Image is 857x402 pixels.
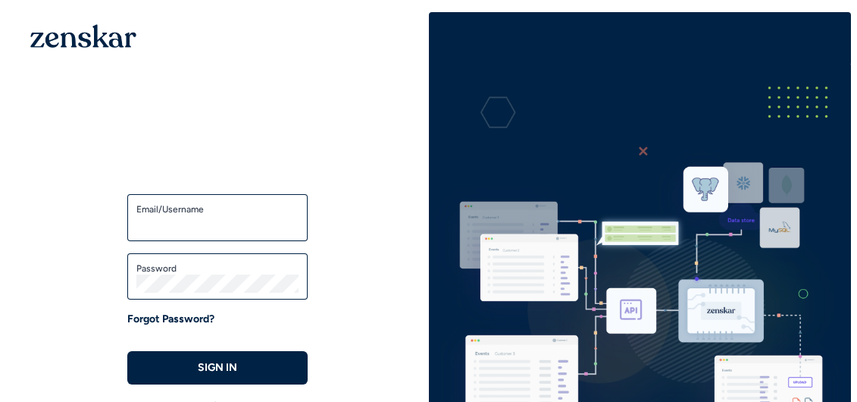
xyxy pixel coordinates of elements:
img: 1OGAJ2xQqyY4LXKgY66KYq0eOWRCkrZdAb3gUhuVAqdWPZE9SRJmCz+oDMSn4zDLXe31Ii730ItAGKgCKgCCgCikA4Av8PJUP... [30,24,136,48]
label: Email/Username [136,203,299,215]
label: Password [136,262,299,275]
p: SIGN IN [198,360,237,375]
button: SIGN IN [127,351,308,385]
a: Forgot Password? [127,312,214,327]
